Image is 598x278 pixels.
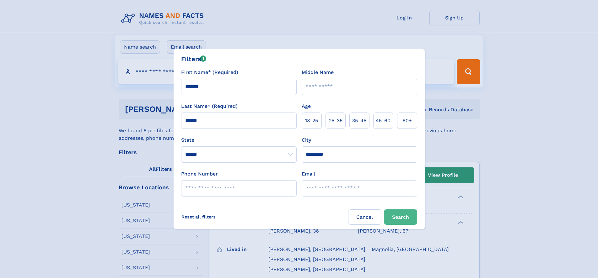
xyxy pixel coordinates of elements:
[302,170,315,178] label: Email
[305,117,318,124] span: 18‑25
[329,117,342,124] span: 25‑35
[348,209,381,225] label: Cancel
[177,209,220,224] label: Reset all filters
[181,102,238,110] label: Last Name* (Required)
[181,136,297,144] label: State
[376,117,391,124] span: 45‑60
[302,136,311,144] label: City
[181,54,207,64] div: Filters
[181,69,238,76] label: First Name* (Required)
[302,69,334,76] label: Middle Name
[402,117,412,124] span: 60+
[181,170,218,178] label: Phone Number
[302,102,311,110] label: Age
[384,209,417,225] button: Search
[352,117,366,124] span: 35‑45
